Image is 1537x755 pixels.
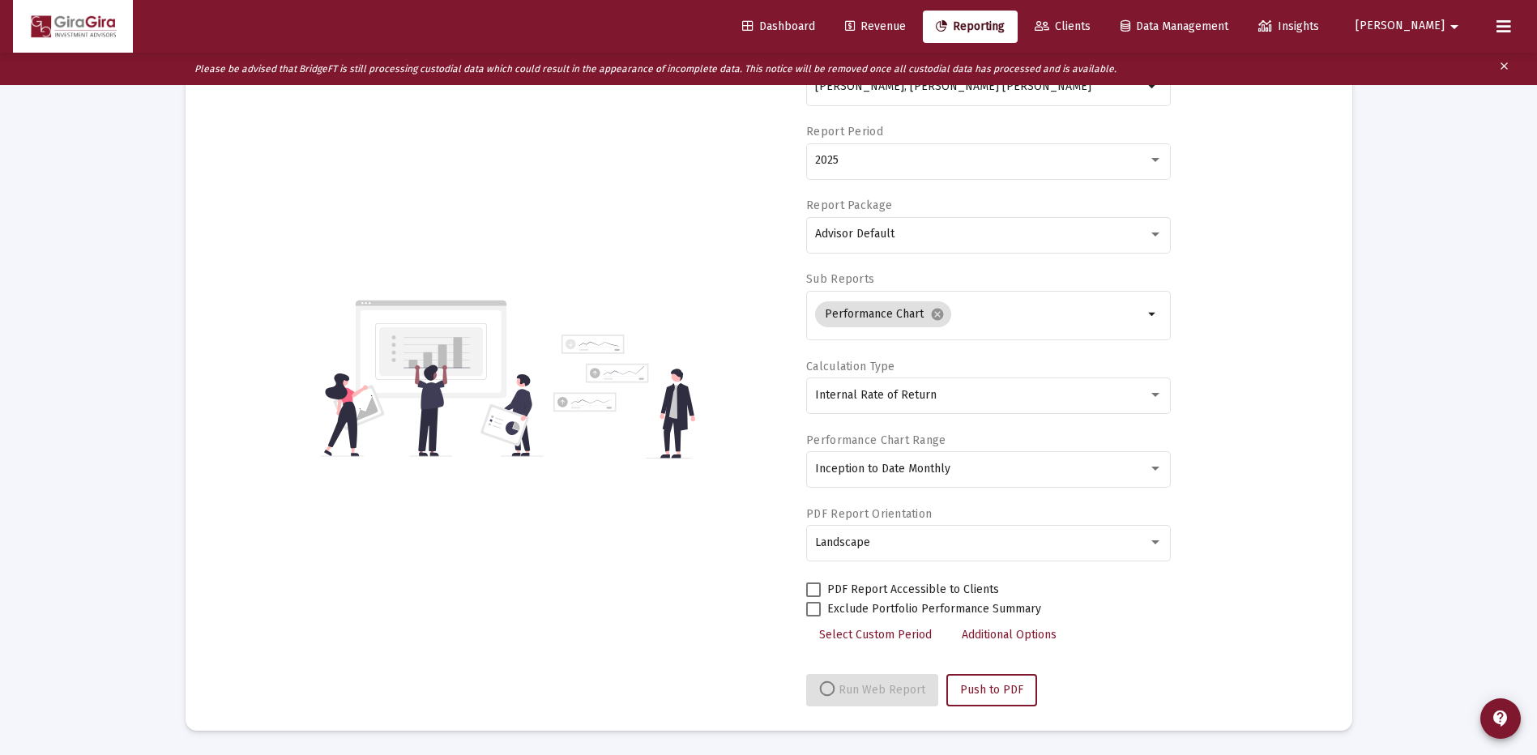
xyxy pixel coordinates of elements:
span: PDF Report Accessible to Clients [827,580,999,599]
span: Landscape [815,535,870,549]
span: Reporting [936,19,1005,33]
button: Run Web Report [806,674,938,706]
mat-icon: arrow_drop_down [1143,77,1163,96]
span: Inception to Date Monthly [815,462,950,476]
button: Push to PDF [946,674,1037,706]
img: reporting-alt [553,335,695,459]
label: PDF Report Orientation [806,507,932,521]
mat-icon: contact_support [1491,709,1510,728]
a: Dashboard [729,11,828,43]
span: Clients [1035,19,1091,33]
span: Advisor Default [815,227,894,241]
span: Exclude Portfolio Performance Summary [827,599,1041,619]
span: Insights [1258,19,1319,33]
a: Revenue [832,11,919,43]
span: Internal Rate of Return [815,388,937,402]
span: Dashboard [742,19,815,33]
span: Data Management [1121,19,1228,33]
input: Search or select an account or household [815,80,1143,93]
span: [PERSON_NAME] [1356,19,1445,33]
img: reporting [321,298,544,459]
label: Report Package [806,198,892,212]
label: Sub Reports [806,272,874,286]
mat-icon: arrow_drop_down [1143,305,1163,324]
mat-chip: Performance Chart [815,301,951,327]
i: Please be advised that BridgeFT is still processing custodial data which could result in the appe... [194,63,1116,75]
a: Insights [1245,11,1332,43]
mat-chip-list: Selection [815,298,1143,331]
label: Calculation Type [806,360,894,373]
span: Additional Options [962,628,1057,642]
a: Data Management [1108,11,1241,43]
label: Performance Chart Range [806,433,946,447]
span: Revenue [845,19,906,33]
a: Reporting [923,11,1018,43]
mat-icon: clear [1498,57,1510,81]
label: Report Period [806,125,883,139]
span: Run Web Report [819,683,925,697]
button: [PERSON_NAME] [1336,10,1484,42]
mat-icon: arrow_drop_down [1445,11,1464,43]
span: Push to PDF [960,683,1023,697]
mat-icon: cancel [930,307,945,322]
img: Dashboard [25,11,121,43]
a: Clients [1022,11,1104,43]
span: 2025 [815,153,839,167]
span: Select Custom Period [819,628,932,642]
